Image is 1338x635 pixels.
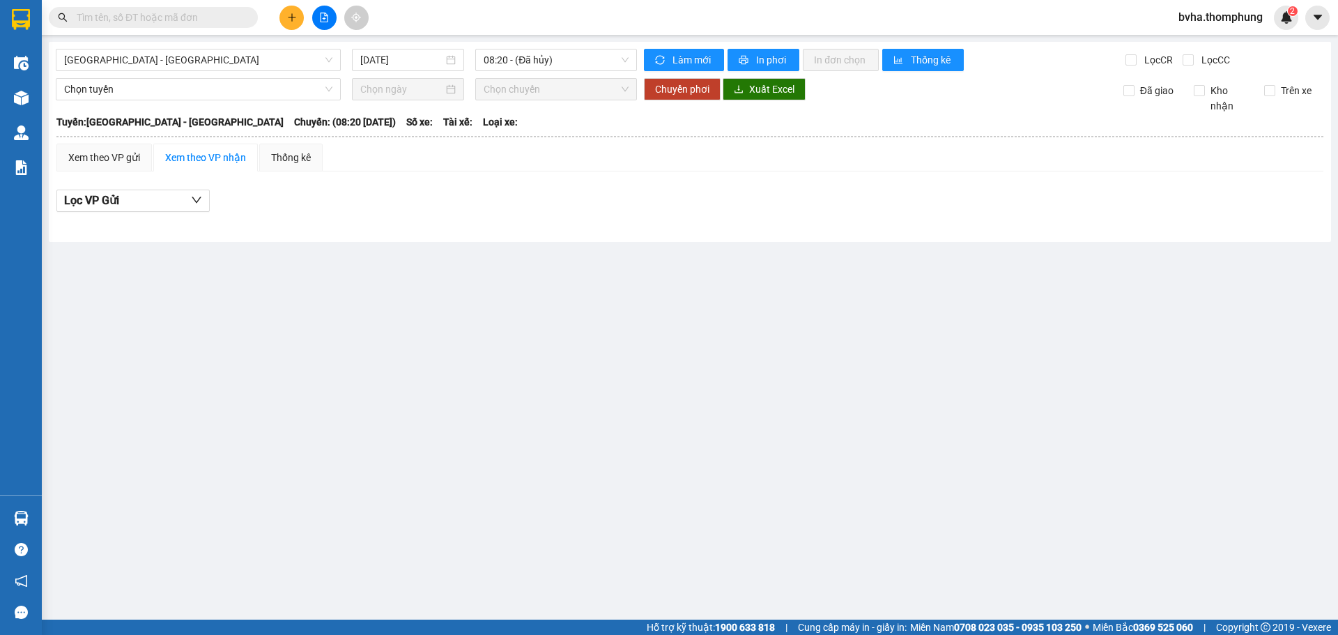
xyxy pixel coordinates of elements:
[14,160,29,175] img: solution-icon
[14,125,29,140] img: warehouse-icon
[798,620,907,635] span: Cung cấp máy in - giấy in:
[723,78,806,100] button: downloadXuất Excel
[1275,83,1317,98] span: Trên xe
[279,6,304,30] button: plus
[483,114,518,130] span: Loại xe:
[64,79,332,100] span: Chọn tuyến
[1093,620,1193,635] span: Miền Bắc
[1312,11,1324,24] span: caret-down
[803,49,879,71] button: In đơn chọn
[728,49,799,71] button: printerIn phơi
[58,13,68,22] span: search
[1135,83,1179,98] span: Đã giao
[484,49,629,70] span: 08:20 - (Đã hủy)
[64,192,119,209] span: Lọc VP Gửi
[443,114,472,130] span: Tài xế:
[1205,83,1254,114] span: Kho nhận
[715,622,775,633] strong: 1900 633 818
[287,13,297,22] span: plus
[12,9,30,30] img: logo-vxr
[484,79,629,100] span: Chọn chuyến
[739,55,751,66] span: printer
[68,150,140,165] div: Xem theo VP gửi
[14,511,29,526] img: warehouse-icon
[1288,6,1298,16] sup: 2
[1290,6,1295,16] span: 2
[15,574,28,588] span: notification
[1204,620,1206,635] span: |
[1280,11,1293,24] img: icon-new-feature
[294,114,396,130] span: Chuyến: (08:20 [DATE])
[756,52,788,68] span: In phơi
[271,150,311,165] div: Thống kê
[647,620,775,635] span: Hỗ trợ kỹ thuật:
[1139,52,1175,68] span: Lọc CR
[1133,622,1193,633] strong: 0369 525 060
[1085,625,1089,630] span: ⚪️
[644,49,724,71] button: syncLàm mới
[893,55,905,66] span: bar-chart
[1261,622,1270,632] span: copyright
[406,114,433,130] span: Số xe:
[1305,6,1330,30] button: caret-down
[954,622,1082,633] strong: 0708 023 035 - 0935 103 250
[360,52,443,68] input: 14/10/2025
[1196,52,1232,68] span: Lọc CC
[64,49,332,70] span: Hà Nội - Nghệ An
[1167,8,1274,26] span: bvha.thomphung
[882,49,964,71] button: bar-chartThống kê
[351,13,361,22] span: aim
[56,116,284,128] b: Tuyến: [GEOGRAPHIC_DATA] - [GEOGRAPHIC_DATA]
[644,78,721,100] button: Chuyển phơi
[14,91,29,105] img: warehouse-icon
[77,10,241,25] input: Tìm tên, số ĐT hoặc mã đơn
[655,55,667,66] span: sync
[56,190,210,212] button: Lọc VP Gửi
[14,56,29,70] img: warehouse-icon
[15,606,28,619] span: message
[319,13,329,22] span: file-add
[344,6,369,30] button: aim
[911,52,953,68] span: Thống kê
[672,52,713,68] span: Làm mới
[191,194,202,206] span: down
[15,543,28,556] span: question-circle
[910,620,1082,635] span: Miền Nam
[165,150,246,165] div: Xem theo VP nhận
[360,82,443,97] input: Chọn ngày
[312,6,337,30] button: file-add
[785,620,787,635] span: |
